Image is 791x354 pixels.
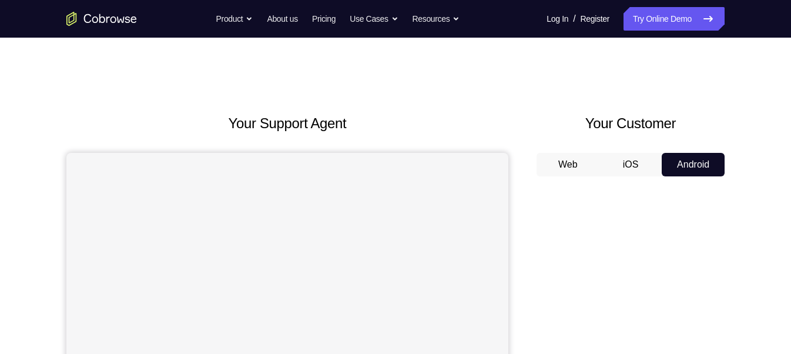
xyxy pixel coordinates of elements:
[216,7,253,31] button: Product
[624,7,725,31] a: Try Online Demo
[66,12,137,26] a: Go to the home page
[267,7,297,31] a: About us
[66,113,508,134] h2: Your Support Agent
[537,113,725,134] h2: Your Customer
[312,7,336,31] a: Pricing
[662,153,725,176] button: Android
[537,153,599,176] button: Web
[599,153,662,176] button: iOS
[581,7,609,31] a: Register
[547,7,568,31] a: Log In
[413,7,460,31] button: Resources
[350,7,398,31] button: Use Cases
[573,12,575,26] span: /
